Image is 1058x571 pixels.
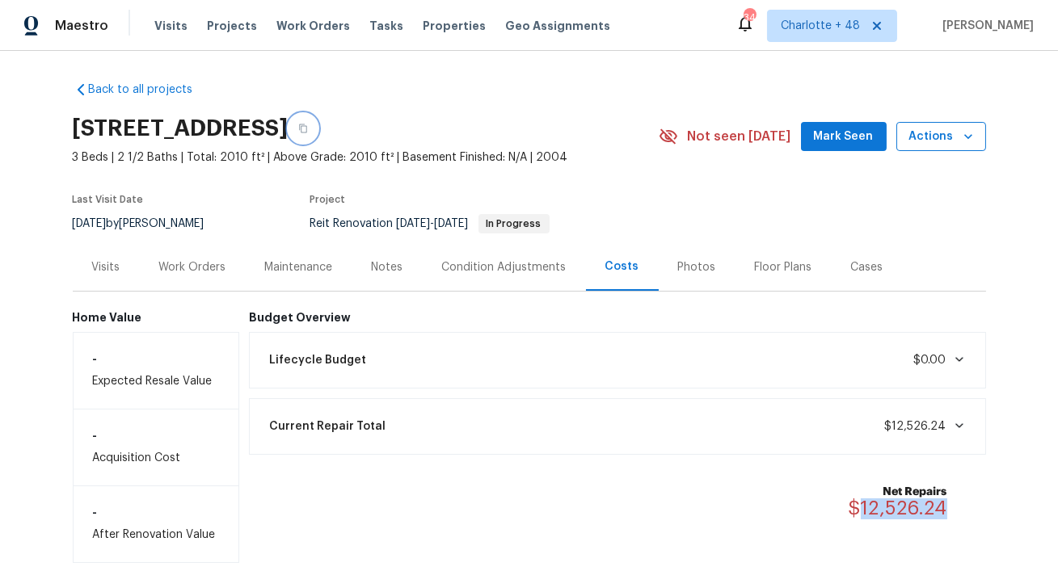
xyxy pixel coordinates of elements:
button: Copy Address [289,114,318,143]
span: Geo Assignments [505,18,610,34]
span: Visits [154,18,188,34]
button: Actions [896,122,986,152]
div: Cases [851,259,883,275]
div: by [PERSON_NAME] [73,214,224,233]
div: Photos [678,259,716,275]
span: Mark Seen [814,127,874,147]
span: Reit Renovation [310,218,550,229]
span: Projects [207,18,257,34]
span: Project [310,195,346,204]
div: Condition Adjustments [442,259,567,275]
div: Acquisition Cost [73,409,240,485]
span: Charlotte + 48 [781,18,860,34]
b: Net Repairs [849,484,947,500]
span: [DATE] [73,218,107,229]
span: [DATE] [397,218,431,229]
span: [PERSON_NAME] [936,18,1034,34]
span: $12,526.24 [885,421,946,432]
span: $0.00 [914,355,946,366]
button: Mark Seen [801,122,887,152]
span: Properties [423,18,486,34]
span: Lifecycle Budget [269,352,366,368]
div: After Renovation Value [73,485,240,563]
div: Costs [605,258,639,275]
span: 3 Beds | 2 1/2 Baths | Total: 2010 ft² | Above Grade: 2010 ft² | Basement Finished: N/A | 2004 [73,149,659,166]
div: Notes [372,259,403,275]
div: Work Orders [159,259,226,275]
span: Current Repair Total [269,418,386,435]
span: Work Orders [276,18,350,34]
h6: - [93,352,220,365]
h6: Home Value [73,311,240,324]
div: Floor Plans [755,259,812,275]
span: Last Visit Date [73,195,144,204]
h6: - [93,506,220,519]
span: Tasks [369,20,403,31]
h2: [STREET_ADDRESS] [73,120,289,136]
span: In Progress [480,219,548,229]
span: - [397,218,469,229]
span: Maestro [55,18,108,34]
span: $12,526.24 [849,498,947,518]
div: Maintenance [265,259,333,275]
span: [DATE] [435,218,469,229]
span: Not seen [DATE] [688,128,791,145]
a: Back to all projects [73,82,228,98]
h6: Budget Overview [249,311,986,324]
h6: - [93,429,220,442]
div: Visits [92,259,120,275]
span: Actions [909,127,973,147]
div: 341 [744,10,755,26]
div: Expected Resale Value [73,332,240,409]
